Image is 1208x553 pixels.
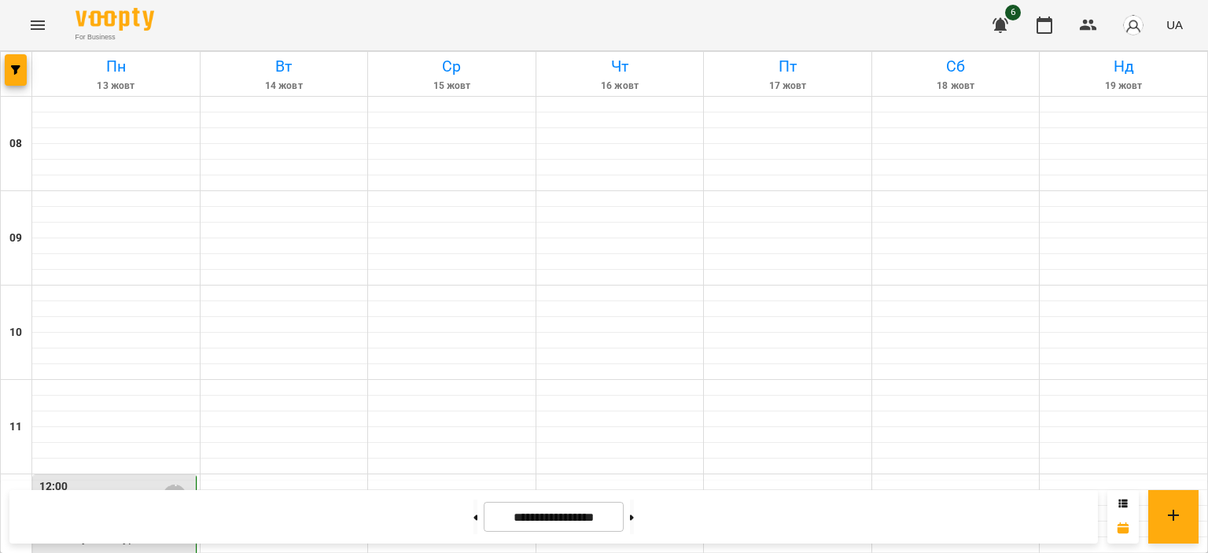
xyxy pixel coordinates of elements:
[9,135,22,153] h6: 08
[35,54,197,79] h6: Пн
[370,79,533,94] h6: 15 жовт
[370,54,533,79] h6: Ср
[203,54,366,79] h6: Вт
[1005,5,1021,20] span: 6
[706,79,869,94] h6: 17 жовт
[75,8,154,31] img: Voopty Logo
[875,79,1037,94] h6: 18 жовт
[75,32,154,42] span: For Business
[35,79,197,94] h6: 13 жовт
[1042,79,1205,94] h6: 19 жовт
[1042,54,1205,79] h6: Нд
[203,79,366,94] h6: 14 жовт
[1166,17,1183,33] span: UA
[1160,10,1189,39] button: UA
[9,418,22,436] h6: 11
[1122,14,1144,36] img: avatar_s.png
[706,54,869,79] h6: Пт
[539,54,702,79] h6: Чт
[9,230,22,247] h6: 09
[39,478,68,496] label: 12:00
[9,324,22,341] h6: 10
[875,54,1037,79] h6: Сб
[19,6,57,44] button: Menu
[539,79,702,94] h6: 16 жовт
